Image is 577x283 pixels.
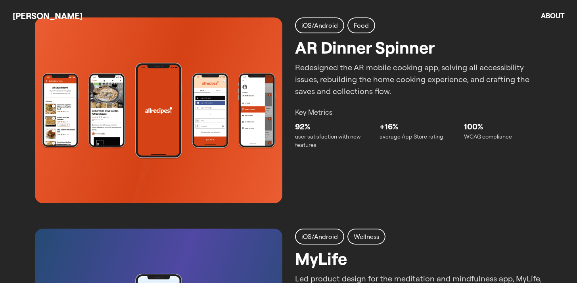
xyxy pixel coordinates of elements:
p: 92% [295,121,373,133]
p: WCAG compliance [464,133,542,141]
p: user satisfaction with new features [295,133,373,149]
h2: AR Dinner Spinner [295,35,435,60]
p: 100% [464,121,542,133]
h2: iOS/Android [301,232,338,241]
a: [PERSON_NAME] [13,10,82,21]
h2: MyLife [295,246,347,271]
p: Redesigned the AR mobile cooking app, solving all accessibility issues, rebuilding the home cooki... [295,62,542,97]
a: About [541,11,564,20]
p: average App Store rating [380,133,458,141]
p: Key Metrics [295,107,542,117]
h2: Wellness [354,232,379,241]
p: +16% [380,121,458,133]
